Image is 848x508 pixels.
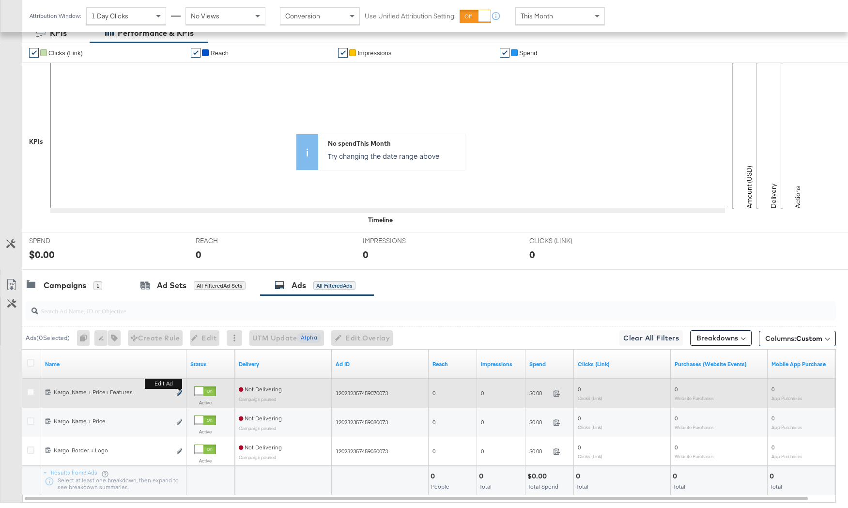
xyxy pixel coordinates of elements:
[194,429,216,435] label: Active
[194,400,216,406] label: Active
[38,297,762,316] input: Search Ad Name, ID or Objective
[190,360,231,368] a: Shows the current state of your Ad.
[431,483,449,490] span: People
[675,424,714,430] sub: Website Purchases
[431,472,438,481] div: 0
[93,281,102,290] div: 1
[519,49,538,57] span: Spend
[239,454,277,460] sub: Campaign paused
[529,447,549,455] span: $0.00
[145,379,182,389] b: Edit ad
[357,49,391,57] span: Impressions
[675,385,678,393] span: 0
[770,472,777,481] div: 0
[54,417,171,425] div: Kargo_Name + Price
[796,334,822,343] span: Custom
[578,453,602,459] sub: Clicks (Link)
[759,331,836,346] button: Columns:Custom
[771,444,774,451] span: 0
[771,385,774,393] span: 0
[578,444,581,451] span: 0
[363,247,369,262] div: 0
[50,28,67,39] div: KPIs
[623,332,679,344] span: Clear All Filters
[771,395,802,401] sub: App Purchases
[673,483,685,490] span: Total
[29,13,81,19] div: Attribution Window:
[239,415,282,422] span: Not Delivering
[765,334,822,343] span: Columns:
[481,418,484,426] span: 0
[196,247,201,262] div: 0
[336,389,388,397] span: 120232357459070073
[771,415,774,422] span: 0
[673,472,680,481] div: 0
[432,447,435,455] span: 0
[675,415,678,422] span: 0
[292,280,306,291] div: Ads
[675,444,678,451] span: 0
[576,483,588,490] span: Total
[529,389,549,397] span: $0.00
[619,330,683,346] button: Clear All Filters
[118,28,194,39] div: Performance & KPIs
[328,151,460,161] p: Try changing the date range above
[239,385,282,393] span: Not Delivering
[529,360,570,368] a: The total amount spent to date.
[481,389,484,397] span: 0
[239,360,328,368] a: Reflects the ability of your Ad to achieve delivery.
[771,453,802,459] sub: App Purchases
[338,48,348,58] a: ✔
[432,418,435,426] span: 0
[239,396,277,402] sub: Campaign paused
[29,236,102,246] span: SPEND
[770,483,782,490] span: Total
[194,281,246,290] div: All Filtered Ad Sets
[576,472,583,481] div: 0
[529,418,549,426] span: $0.00
[336,418,388,426] span: 120232357459080073
[432,389,435,397] span: 0
[45,360,183,368] a: Ad Name.
[481,447,484,455] span: 0
[328,139,460,148] div: No spend This Month
[527,472,550,481] div: $0.00
[365,12,456,21] label: Use Unified Attribution Setting:
[336,360,425,368] a: Your Ad ID.
[675,360,764,368] a: The number of times a purchase was made tracked by your Custom Audience pixel on your website aft...
[26,334,70,342] div: Ads ( 0 Selected)
[578,415,581,422] span: 0
[771,424,802,430] sub: App Purchases
[313,281,355,290] div: All Filtered Ads
[54,446,171,454] div: Kargo_Border + Logo
[44,280,86,291] div: Campaigns
[500,48,509,58] a: ✔
[675,395,714,401] sub: Website Purchases
[92,12,128,20] span: 1 Day Clicks
[191,12,219,20] span: No Views
[239,425,277,431] sub: Campaign paused
[210,49,229,57] span: Reach
[479,483,492,490] span: Total
[77,330,94,346] div: 0
[54,388,171,396] div: Kargo_Name + Price+ Features
[528,483,558,490] span: Total Spend
[521,12,553,20] span: This Month
[363,236,435,246] span: IMPRESSIONS
[29,247,55,262] div: $0.00
[690,330,752,346] button: Breakdowns
[336,447,388,455] span: 120232357459050073
[157,280,186,291] div: Ad Sets
[479,472,486,481] div: 0
[48,49,83,57] span: Clicks (Link)
[194,458,216,464] label: Active
[529,247,535,262] div: 0
[578,360,667,368] a: The number of clicks on links appearing on your ad or Page that direct people to your sites off F...
[177,388,183,399] button: Edit ad
[529,236,602,246] span: CLICKS (LINK)
[578,385,581,393] span: 0
[191,48,200,58] a: ✔
[432,360,473,368] a: The number of people your ad was served to.
[239,444,282,451] span: Not Delivering
[578,395,602,401] sub: Clicks (Link)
